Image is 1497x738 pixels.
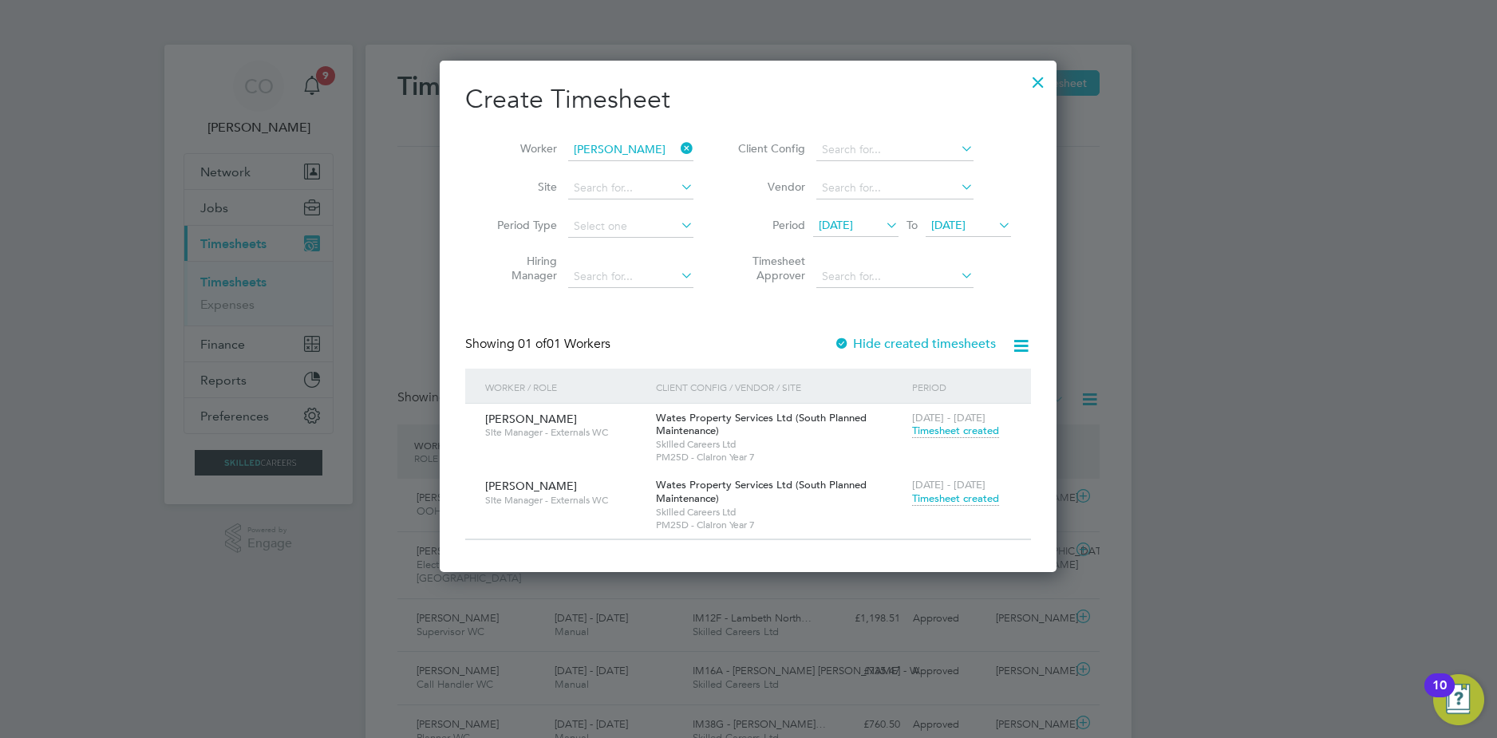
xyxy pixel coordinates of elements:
[733,218,805,232] label: Period
[568,215,693,238] input: Select one
[733,141,805,156] label: Client Config
[816,139,974,161] input: Search for...
[485,426,644,439] span: Site Manager - Externals WC
[568,139,693,161] input: Search for...
[656,438,904,451] span: Skilled Careers Ltd
[1433,674,1484,725] button: Open Resource Center, 10 new notifications
[816,177,974,199] input: Search for...
[733,254,805,282] label: Timesheet Approver
[1432,685,1447,706] div: 10
[908,369,1015,405] div: Period
[902,215,922,235] span: To
[485,141,557,156] label: Worker
[931,218,966,232] span: [DATE]
[485,479,577,493] span: [PERSON_NAME]
[465,83,1031,116] h2: Create Timesheet
[518,336,610,352] span: 01 Workers
[568,266,693,288] input: Search for...
[656,506,904,519] span: Skilled Careers Ltd
[816,266,974,288] input: Search for...
[485,494,644,507] span: Site Manager - Externals WC
[912,478,985,491] span: [DATE] - [DATE]
[656,478,867,505] span: Wates Property Services Ltd (South Planned Maintenance)
[912,424,999,438] span: Timesheet created
[652,369,908,405] div: Client Config / Vendor / Site
[481,369,652,405] div: Worker / Role
[834,336,996,352] label: Hide created timesheets
[656,451,904,464] span: PM25D - Clairon Year 7
[568,177,693,199] input: Search for...
[733,180,805,194] label: Vendor
[485,218,557,232] label: Period Type
[485,254,557,282] label: Hiring Manager
[465,336,614,353] div: Showing
[518,336,547,352] span: 01 of
[656,519,904,531] span: PM25D - Clairon Year 7
[912,491,999,506] span: Timesheet created
[819,218,853,232] span: [DATE]
[656,411,867,438] span: Wates Property Services Ltd (South Planned Maintenance)
[485,412,577,426] span: [PERSON_NAME]
[485,180,557,194] label: Site
[912,411,985,424] span: [DATE] - [DATE]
